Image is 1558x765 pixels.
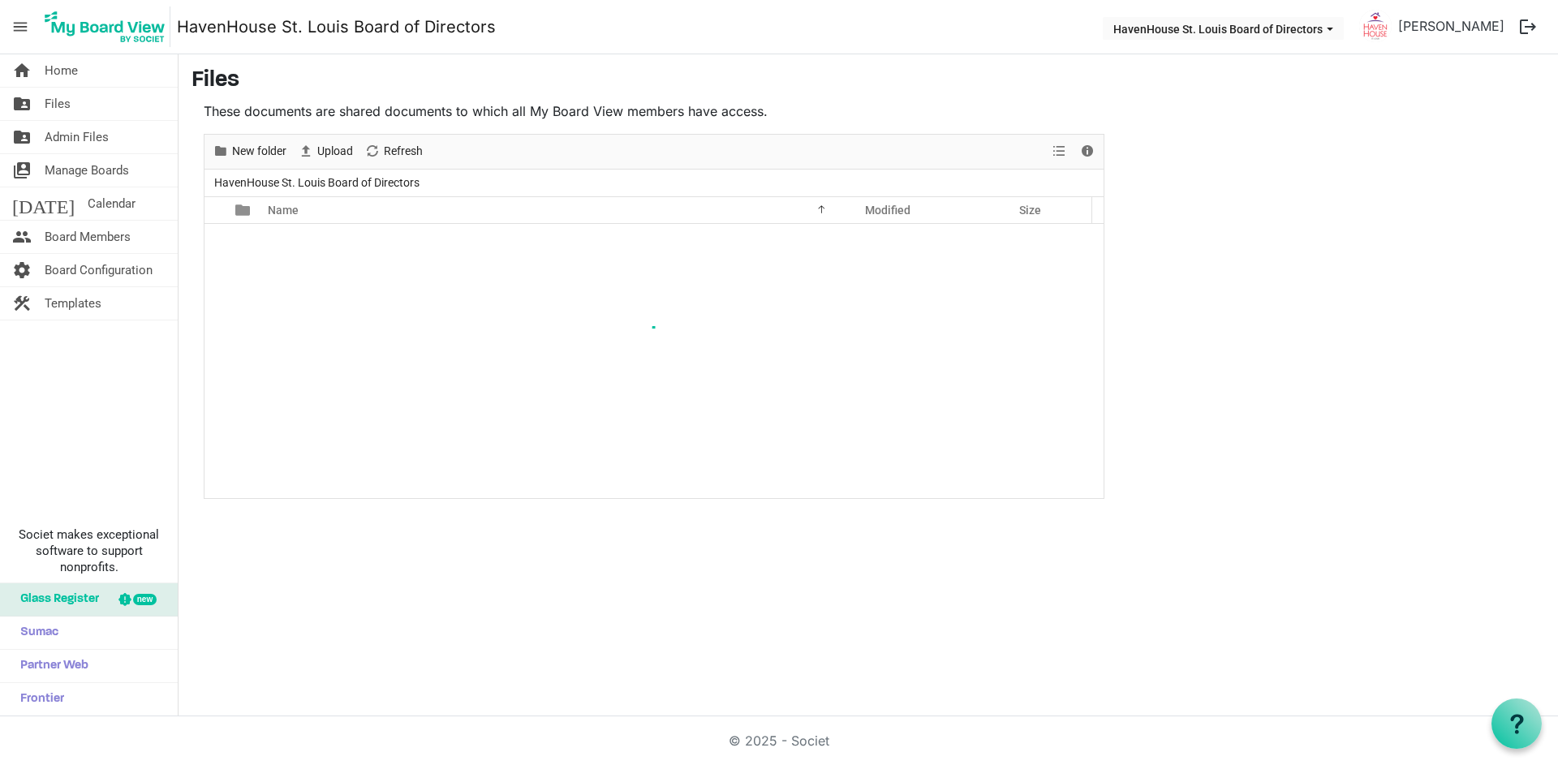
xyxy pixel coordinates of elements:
span: settings [12,254,32,286]
button: HavenHouse St. Louis Board of Directors dropdownbutton [1103,17,1344,40]
a: © 2025 - Societ [729,733,829,749]
span: switch_account [12,154,32,187]
span: menu [5,11,36,42]
p: These documents are shared documents to which all My Board View members have access. [204,101,1104,121]
span: folder_shared [12,121,32,153]
img: 9yHmkAwa1WZktbjAaRQbXUoTC-w35n_1RwPZRidMcDQtW6T2qPYq6RPglXCGjQAh3ttDT4xffj3PMVeJ3pneRg_thumb.png [1359,10,1392,42]
span: Board Members [45,221,131,253]
span: Calendar [88,187,136,220]
a: [PERSON_NAME] [1392,10,1511,42]
span: home [12,54,32,87]
span: Admin Files [45,121,109,153]
span: Sumac [12,617,58,649]
span: people [12,221,32,253]
span: Manage Boards [45,154,129,187]
span: Glass Register [12,583,99,616]
div: new [133,594,157,605]
span: Board Configuration [45,254,153,286]
span: folder_shared [12,88,32,120]
span: Partner Web [12,650,88,682]
a: HavenHouse St. Louis Board of Directors [177,11,496,43]
img: My Board View Logo [40,6,170,47]
h3: Files [192,67,1545,95]
button: logout [1511,10,1545,44]
span: Templates [45,287,101,320]
a: My Board View Logo [40,6,177,47]
span: Frontier [12,683,64,716]
span: Societ makes exceptional software to support nonprofits. [7,526,170,575]
span: Home [45,54,78,87]
span: Files [45,88,71,120]
span: [DATE] [12,187,75,220]
span: construction [12,287,32,320]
